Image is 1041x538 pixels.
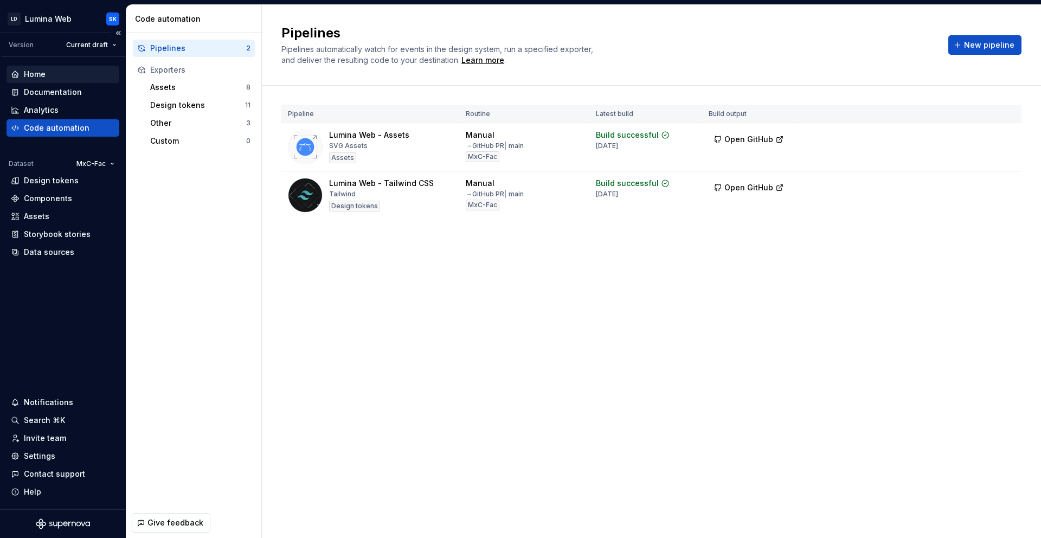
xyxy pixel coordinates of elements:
div: → GitHub PR main [466,190,524,198]
div: Code automation [24,123,89,133]
span: | [504,142,507,150]
div: Version [9,41,34,49]
th: Routine [459,105,589,123]
div: Exporters [150,65,250,75]
button: Current draft [61,37,121,53]
h2: Pipelines [281,24,935,42]
div: Documentation [24,87,82,98]
button: New pipeline [948,35,1021,55]
button: Custom0 [146,132,255,150]
div: Lumina Web [25,14,72,24]
div: Storybook stories [24,229,91,240]
a: Code automation [7,119,119,137]
span: Current draft [66,41,108,49]
div: Dataset [9,159,34,168]
span: New pipeline [964,40,1014,50]
th: Pipeline [281,105,459,123]
a: Design tokens [7,172,119,189]
div: Lumina Web - Tailwind CSS [329,178,434,189]
a: Settings [7,447,119,465]
div: MxC-Fac [466,151,499,162]
div: Tailwind [329,190,356,198]
div: Assets [24,211,49,222]
a: Documentation [7,84,119,101]
div: SVG Assets [329,142,368,150]
div: LD [8,12,21,25]
div: Analytics [24,105,59,116]
span: . [460,56,506,65]
span: | [504,190,507,198]
div: Components [24,193,72,204]
button: MxC-Fac [72,156,119,171]
div: Other [150,118,246,129]
button: Collapse sidebar [111,25,126,41]
button: Other3 [146,114,255,132]
div: Design tokens [329,201,380,212]
div: [DATE] [596,142,618,150]
div: Manual [466,130,494,140]
span: Give feedback [147,517,203,528]
button: Open GitHub [709,130,789,149]
div: Custom [150,136,246,146]
div: Build successful [596,178,659,189]
div: Manual [466,178,494,189]
span: Open GitHub [724,134,773,145]
div: Design tokens [150,100,245,111]
div: 0 [246,137,250,145]
div: Pipelines [150,43,246,54]
a: Open GitHub [709,184,789,194]
div: Lumina Web - Assets [329,130,409,140]
div: SK [109,15,117,23]
div: Home [24,69,46,80]
button: Design tokens11 [146,97,255,114]
div: Help [24,486,41,497]
a: Assets [7,208,119,225]
div: MxC-Fac [466,200,499,210]
a: Analytics [7,101,119,119]
span: Open GitHub [724,182,773,193]
a: Components [7,190,119,207]
th: Latest build [589,105,702,123]
div: Contact support [24,469,85,479]
div: 3 [246,119,250,127]
a: Invite team [7,430,119,447]
span: Pipelines automatically watch for events in the design system, run a specified exporter, and deli... [281,44,595,65]
div: Code automation [135,14,257,24]
div: Assets [329,152,356,163]
div: Build successful [596,130,659,140]
svg: Supernova Logo [36,518,90,529]
button: Help [7,483,119,501]
button: Search ⌘K [7,412,119,429]
div: 8 [246,83,250,92]
button: Contact support [7,465,119,483]
button: Open GitHub [709,178,789,197]
div: 2 [246,44,250,53]
a: Data sources [7,244,119,261]
div: Data sources [24,247,74,258]
div: Invite team [24,433,66,444]
a: Open GitHub [709,136,789,145]
div: 11 [245,101,250,110]
button: Notifications [7,394,119,411]
th: Build output [702,105,798,123]
div: Search ⌘K [24,415,65,426]
div: Assets [150,82,246,93]
span: MxC-Fac [76,159,106,168]
button: Give feedback [132,513,210,533]
a: Home [7,66,119,83]
button: Assets8 [146,79,255,96]
button: LDLumina WebSK [2,7,124,30]
div: [DATE] [596,190,618,198]
div: → GitHub PR main [466,142,524,150]
button: Pipelines2 [133,40,255,57]
a: Storybook stories [7,226,119,243]
a: Learn more [461,55,504,66]
div: Notifications [24,397,73,408]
